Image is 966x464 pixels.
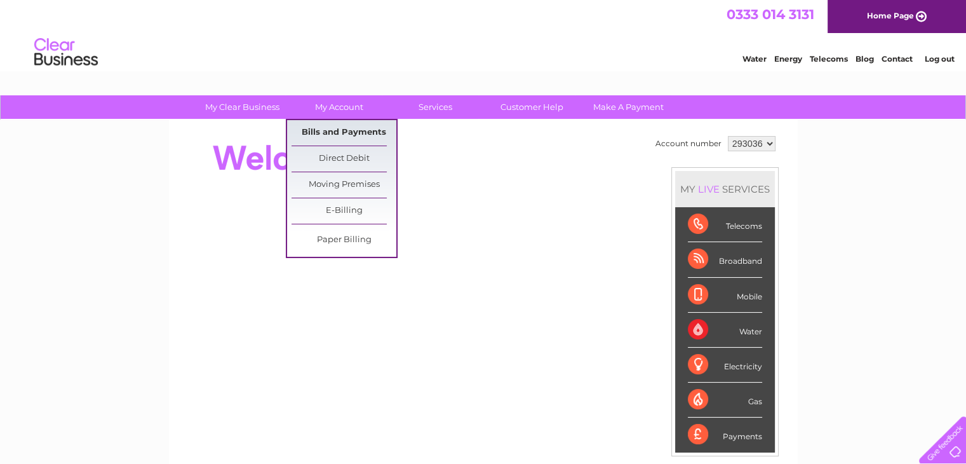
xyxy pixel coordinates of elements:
img: logo.png [34,33,98,72]
a: 0333 014 3131 [727,6,814,22]
a: Paper Billing [292,228,396,253]
a: Blog [855,54,874,64]
a: Contact [882,54,913,64]
div: Payments [688,418,762,452]
a: Log out [924,54,954,64]
a: My Clear Business [190,95,295,119]
a: Energy [774,54,802,64]
a: Services [383,95,488,119]
div: MY SERVICES [675,171,775,207]
a: Moving Premises [292,172,396,198]
a: E-Billing [292,198,396,224]
div: Broadband [688,242,762,277]
div: Water [688,313,762,348]
a: Make A Payment [576,95,681,119]
div: Clear Business is a trading name of Verastar Limited (registered in [GEOGRAPHIC_DATA] No. 3667643... [184,7,784,62]
a: Customer Help [480,95,584,119]
a: Bills and Payments [292,120,396,146]
td: Account number [652,133,725,154]
a: Water [742,54,767,64]
div: Gas [688,383,762,418]
div: Electricity [688,348,762,383]
a: Direct Debit [292,146,396,172]
div: Telecoms [688,207,762,242]
div: Mobile [688,278,762,313]
a: My Account [286,95,391,119]
a: Telecoms [810,54,848,64]
div: LIVE [695,183,722,195]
